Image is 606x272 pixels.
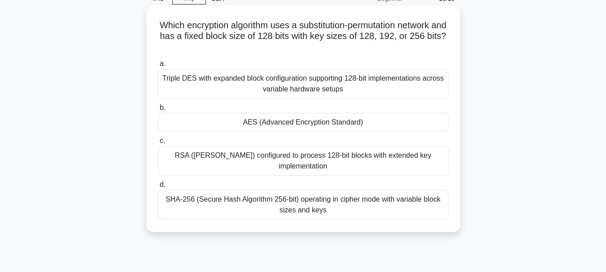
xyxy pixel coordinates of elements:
span: a. [160,60,166,67]
span: d. [160,181,166,188]
div: SHA-256 (Secure Hash Algorithm 256-bit) operating in cipher mode with variable block sizes and keys [158,190,449,220]
h5: Which encryption algorithm uses a substitution-permutation network and has a fixed block size of ... [157,20,449,53]
span: b. [160,104,166,111]
span: c. [160,137,165,144]
div: RSA ([PERSON_NAME]) configured to process 128-bit blocks with extended key implementation [158,146,449,176]
div: AES (Advanced Encryption Standard) [158,113,449,132]
div: Triple DES with expanded block configuration supporting 128-bit implementations across variable h... [158,69,449,99]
